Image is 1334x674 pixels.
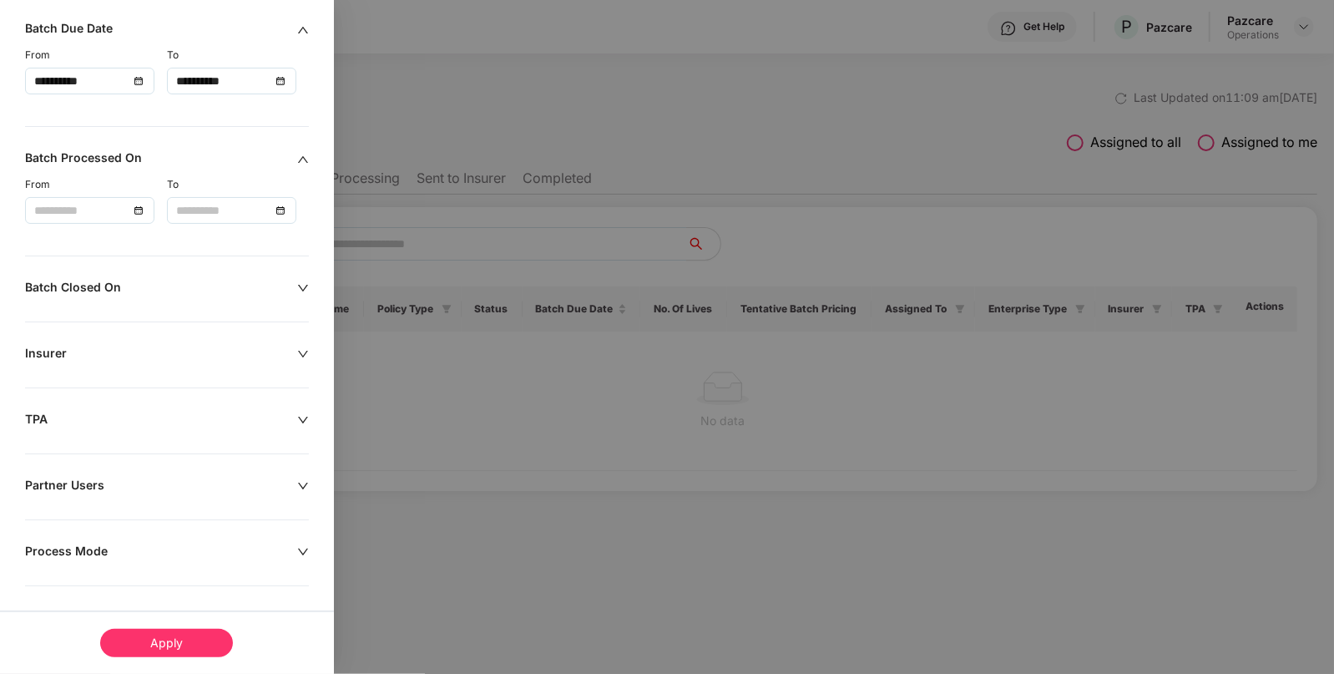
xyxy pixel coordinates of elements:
[297,348,309,360] span: down
[25,544,297,562] div: Process Mode
[25,412,297,430] div: TPA
[25,177,167,193] div: From
[297,154,309,165] span: up
[25,48,167,63] div: From
[297,282,309,294] span: down
[297,24,309,36] span: up
[25,150,297,169] div: Batch Processed On
[297,546,309,558] span: down
[167,48,309,63] div: To
[25,280,297,298] div: Batch Closed On
[167,177,309,193] div: To
[25,478,297,496] div: Partner Users
[25,346,297,364] div: Insurer
[25,21,297,39] div: Batch Due Date
[297,480,309,492] span: down
[297,414,309,426] span: down
[100,629,233,657] div: Apply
